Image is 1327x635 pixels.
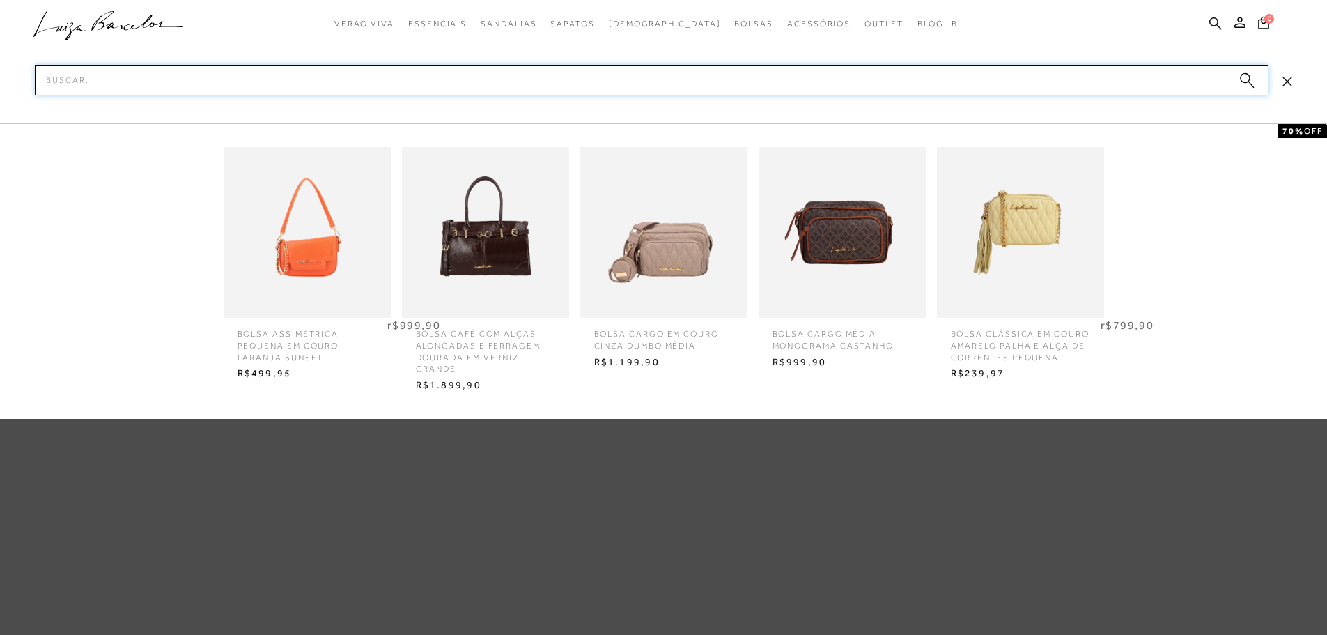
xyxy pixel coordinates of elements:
img: BOLSA CARGO MÉDIA MONOGRAMA CASTANHO [759,123,926,342]
span: BOLSA CARGO MÉDIA MONOGRAMA CASTANHO [762,318,922,352]
span: R$499,95 [227,363,387,384]
a: categoryNavScreenReaderText [787,11,851,37]
img: BOLSA CAFÉ COM ALÇAS ALONGADAS E FERRAGEM DOURADA EM VERNIZ GRANDE [402,123,569,342]
a: BOLSA ASSIMÉTRICA PEQUENA EM COURO LARANJA SUNSET 50%OFF BOLSA ASSIMÉTRICA PEQUENA EM COURO LARAN... [220,147,394,384]
a: BOLSA CARGO MÉDIA MONOGRAMA CASTANHO BOLSA CARGO MÉDIA MONOGRAMA CASTANHO R$999,90 [755,147,929,372]
button: 0 [1254,15,1273,34]
a: BLOG LB [917,11,958,37]
span: R$239,97 [940,363,1101,384]
span: Essenciais [408,19,467,29]
span: BOLSA CAFÉ COM ALÇAS ALONGADAS E FERRAGEM DOURADA EM VERNIZ GRANDE [405,318,566,375]
img: BOLSA ASSIMÉTRICA PEQUENA EM COURO LARANJA SUNSET [224,123,391,342]
span: R$999,90 [762,352,922,373]
span: Sandálias [481,19,536,29]
img: BOLSA CARGO EM COURO CINZA DUMBO MÉDIA [580,123,747,342]
a: BOLSA CLÁSSICA EM COURO AMARELO PALHA E ALÇA DE CORRENTES PEQUENA 70%OFF BOLSA CLÁSSICA EM COURO ... [933,147,1108,384]
span: BOLSA CLÁSSICA EM COURO AMARELO PALHA E ALÇA DE CORRENTES PEQUENA [940,318,1101,363]
span: Outlet [864,19,903,29]
span: 0 [1264,14,1274,24]
a: categoryNavScreenReaderText [864,11,903,37]
span: Bolsas [734,19,773,29]
span: R$1.899,90 [405,375,566,396]
a: categoryNavScreenReaderText [334,11,394,37]
span: Acessórios [787,19,851,29]
a: noSubCategoriesText [609,11,721,37]
span: Verão Viva [334,19,394,29]
a: BOLSA CAFÉ COM ALÇAS ALONGADAS E FERRAGEM DOURADA EM VERNIZ GRANDE BOLSA CAFÉ COM ALÇAS ALONGADAS... [398,147,573,396]
span: BLOG LB [917,19,958,29]
span: R$1.199,90 [584,352,744,373]
span: [DEMOGRAPHIC_DATA] [609,19,721,29]
a: categoryNavScreenReaderText [481,11,536,37]
strong: 70% [1282,126,1304,136]
span: Sapatos [550,19,594,29]
a: BOLSA CARGO EM COURO CINZA DUMBO MÉDIA BOLSA CARGO EM COURO CINZA DUMBO MÉDIA R$1.199,90 [577,147,751,372]
span: BOLSA CARGO EM COURO CINZA DUMBO MÉDIA [584,318,744,352]
input: Buscar. [35,65,1268,95]
span: OFF [1304,126,1323,136]
a: categoryNavScreenReaderText [550,11,594,37]
a: categoryNavScreenReaderText [734,11,773,37]
a: categoryNavScreenReaderText [408,11,467,37]
img: BOLSA CLÁSSICA EM COURO AMARELO PALHA E ALÇA DE CORRENTES PEQUENA [937,123,1104,342]
span: BOLSA ASSIMÉTRICA PEQUENA EM COURO LARANJA SUNSET [227,318,387,363]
